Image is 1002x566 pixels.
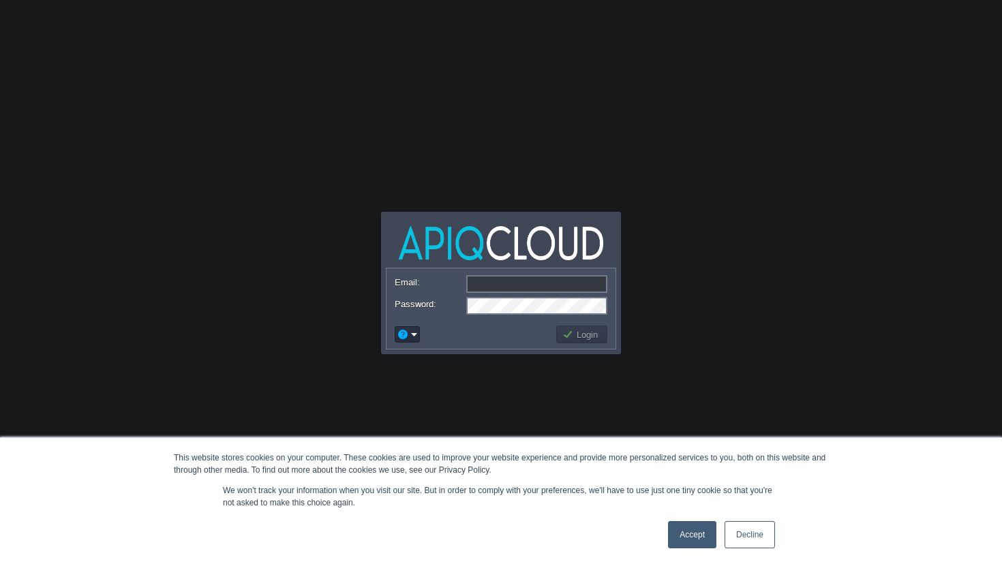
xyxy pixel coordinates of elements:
p: We won't track your information when you visit our site. But in order to comply with your prefere... [223,484,779,509]
label: Password: [395,297,465,311]
a: Decline [725,521,775,548]
a: Accept [668,521,716,548]
div: This website stores cookies on your computer. These cookies are used to improve your website expe... [174,452,828,476]
img: APIQCloud [399,226,603,260]
label: Email: [395,275,465,289]
button: Login [562,328,602,341]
